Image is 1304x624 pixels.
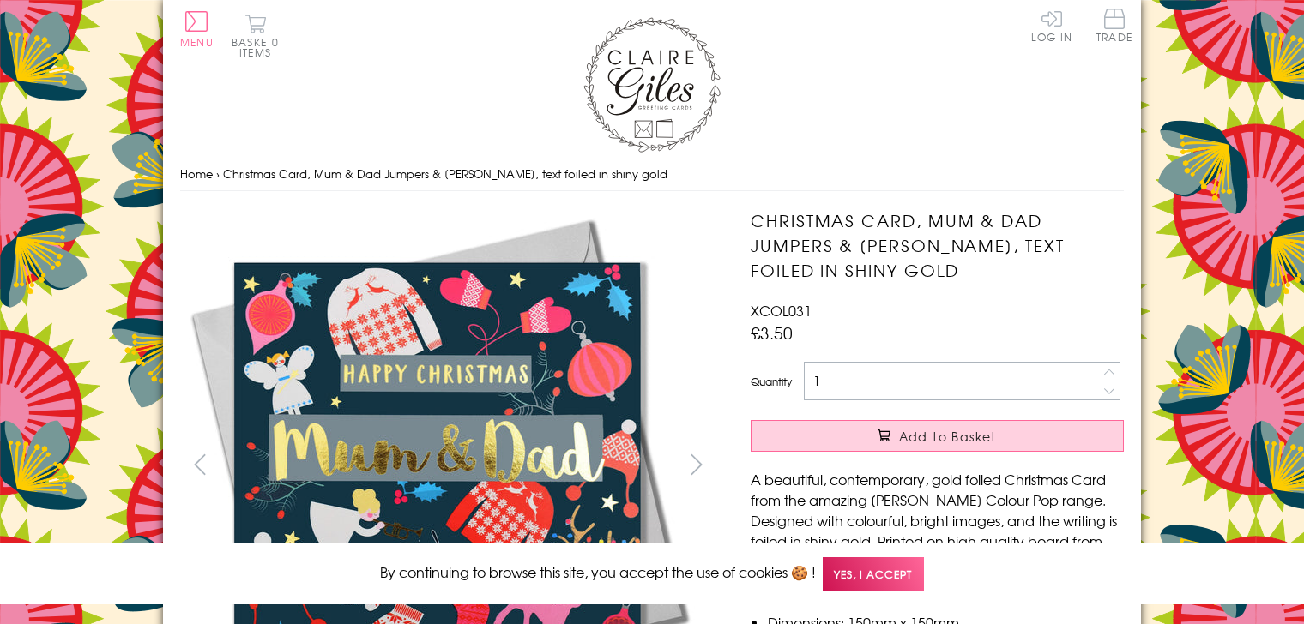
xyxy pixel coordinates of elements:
[239,34,279,60] span: 0 items
[751,469,1124,592] p: A beautiful, contemporary, gold foiled Christmas Card from the amazing [PERSON_NAME] Colour Pop r...
[583,17,721,153] img: Claire Giles Greetings Cards
[180,157,1124,192] nav: breadcrumbs
[678,445,716,483] button: next
[751,208,1124,282] h1: Christmas Card, Mum & Dad Jumpers & [PERSON_NAME], text foiled in shiny gold
[180,165,213,182] a: Home
[823,557,924,591] span: Yes, I accept
[232,14,279,57] button: Basket0 items
[899,428,997,445] span: Add to Basket
[180,11,214,47] button: Menu
[180,445,219,483] button: prev
[216,165,220,182] span: ›
[180,34,214,50] span: Menu
[1031,9,1072,42] a: Log In
[1096,9,1132,45] a: Trade
[223,165,667,182] span: Christmas Card, Mum & Dad Jumpers & [PERSON_NAME], text foiled in shiny gold
[751,321,793,345] span: £3.50
[751,300,812,321] span: XCOL031
[751,374,792,389] label: Quantity
[751,420,1124,452] button: Add to Basket
[1096,9,1132,42] span: Trade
